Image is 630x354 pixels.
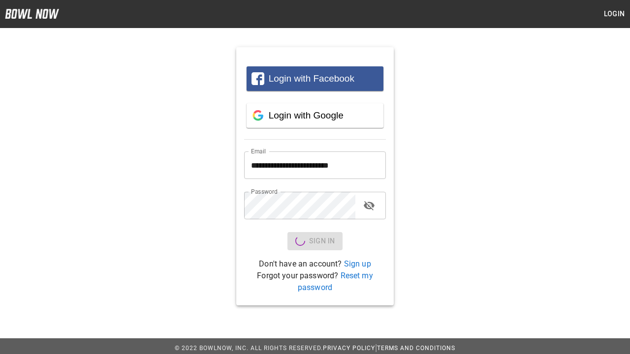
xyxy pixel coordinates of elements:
p: Don't have an account? [244,258,386,270]
p: Forgot your password? [244,270,386,294]
span: © 2022 BowlNow, Inc. All Rights Reserved. [175,345,323,352]
span: Login with Google [269,110,344,120]
img: logo [5,9,59,19]
a: Sign up [344,259,371,268]
button: Login [598,5,630,23]
span: Login with Facebook [269,73,354,84]
button: toggle password visibility [359,196,379,215]
a: Reset my password [298,271,373,292]
button: Login with Facebook [247,66,383,91]
a: Privacy Policy [323,345,375,352]
a: Terms and Conditions [377,345,455,352]
button: Login with Google [247,103,383,128]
